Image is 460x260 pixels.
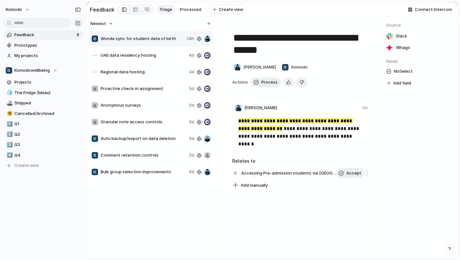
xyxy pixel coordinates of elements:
[77,32,80,38] span: 9
[3,150,83,160] a: 4️⃣Q4
[6,100,12,106] button: 🚢
[101,152,187,158] span: Comment retention controls
[386,58,453,65] span: Fields
[6,121,12,127] button: 1️⃣
[14,32,75,38] span: Feedback
[7,110,11,117] div: ☣️
[241,182,268,189] span: Add manually
[189,52,194,59] span: 4d
[232,79,248,85] span: Actions
[3,4,33,15] button: Komodo
[7,100,11,107] div: 🚢
[189,102,194,109] span: 5d
[101,119,187,125] span: Granular note access controls
[101,69,186,75] span: Regional data hosting
[14,152,81,158] span: Q4
[7,131,11,138] div: 2️⃣
[296,77,307,87] button: Delete
[101,52,186,59] span: UAE data residency hosting
[230,181,270,190] button: Add manually
[14,100,81,106] span: Shipped
[159,6,172,13] span: Triage
[157,5,175,14] a: Triage
[3,140,83,150] a: 3️⃣Q3
[14,121,81,127] span: Q1
[6,152,12,158] button: 4️⃣
[14,110,81,117] span: Cancelled/Archived
[187,36,194,42] span: 18h
[244,105,277,111] span: [PERSON_NAME]
[386,32,453,41] a: Slack
[6,131,12,138] button: 2️⃣
[232,158,368,164] h3: Relates to
[3,41,83,50] a: Prototypes
[3,88,83,98] a: 🧊The Fridge (Ideas)
[101,36,184,42] span: Wonde sync for student date of birth
[3,77,83,87] a: Projects
[14,79,81,85] span: Projects
[7,141,11,149] div: 3️⃣
[189,85,194,92] span: 5d
[3,130,83,139] a: 2️⃣Q2
[189,69,194,75] span: 4d
[101,102,187,109] span: Anonymous surveys
[6,6,22,13] span: Komodo
[6,142,12,148] button: 3️⃣
[393,80,411,86] span: Add field
[219,6,243,13] span: Create view
[177,5,204,14] a: Processed
[189,169,194,175] span: 6d
[189,119,194,125] span: 5d
[362,105,368,111] div: 18h
[89,20,114,28] button: Newest
[189,152,194,158] span: 5d
[90,20,106,27] span: Newest
[14,131,81,138] span: Q2
[3,98,83,108] a: 🚢Shipped
[90,6,114,13] h2: Feedback
[6,110,12,117] button: ☣️
[3,161,83,170] button: Create view
[3,109,83,118] a: ☣️Cancelled/Archived
[405,5,455,14] button: Connect Intercom
[3,30,83,40] a: Feedback9
[3,119,83,129] a: 1️⃣Q1
[209,4,247,15] button: Create view
[14,142,81,148] span: Q3
[101,85,187,92] span: Proactive check-in assignment
[396,45,410,51] span: 18h ago
[7,151,11,159] div: 4️⃣
[386,79,412,87] button: Add field
[243,64,276,70] span: [PERSON_NAME]
[101,169,187,175] span: Bulk group selection improvements
[291,64,308,70] span: Komodo
[7,120,11,128] div: 1️⃣
[232,62,278,72] button: [PERSON_NAME]
[3,66,83,75] button: Komodowellbeing
[3,51,83,61] a: My projects
[250,77,281,87] button: Process
[14,90,81,96] span: The Fridge (Ideas)
[14,42,81,49] span: Prototypes
[239,169,338,178] span: Accessing Pre-admission students via [GEOGRAPHIC_DATA]
[7,89,11,96] div: 🧊
[261,79,278,85] span: Process
[189,135,194,142] span: 5d
[14,162,39,169] span: Create view
[101,135,187,142] span: Auto backup/export on data deletion
[14,67,50,74] span: Komodowellbeing
[386,22,453,28] span: Source
[415,6,452,13] span: Connect Intercom
[394,68,413,75] span: No Select
[346,170,361,176] span: Accept
[280,62,309,72] button: Komodo
[14,53,81,59] span: My projects
[6,90,12,96] button: 🧊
